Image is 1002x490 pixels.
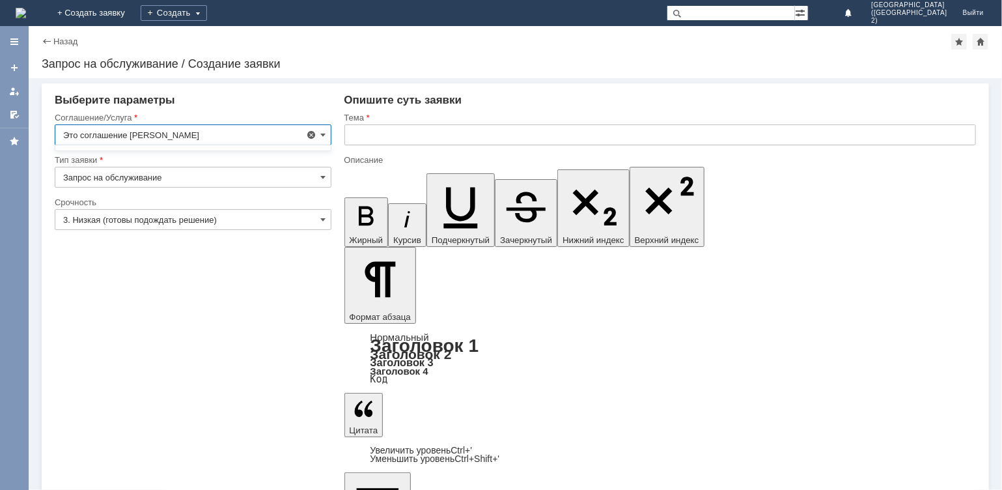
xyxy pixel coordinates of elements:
[557,169,630,247] button: Нижний индекс
[307,130,317,140] span: Удалить
[350,235,383,245] span: Жирный
[871,17,947,25] span: 2)
[344,333,977,384] div: Формат абзаца
[871,9,947,17] span: ([GEOGRAPHIC_DATA]
[563,235,624,245] span: Нижний индекс
[16,8,26,18] img: logo
[370,366,428,377] a: Заголовок 4
[141,5,207,21] div: Создать
[370,445,473,455] a: Increase
[871,1,947,9] span: [GEOGRAPHIC_DATA]
[630,167,704,247] button: Верхний индекс
[635,235,699,245] span: Верхний индекс
[370,336,479,356] a: Заголовок 1
[4,104,25,125] a: Мои согласования
[55,198,329,207] div: Срочность
[344,113,974,122] div: Тема
[4,57,25,78] a: Создать заявку
[426,173,495,247] button: Подчеркнутый
[16,8,26,18] a: Перейти на домашнюю страницу
[4,81,25,102] a: Мои заявки
[55,113,329,122] div: Соглашение/Услуга
[370,373,388,385] a: Код
[973,34,988,50] div: Сделать домашней страницей
[451,445,472,455] span: Ctrl+'
[42,57,989,70] div: Запрос на обслуживание / Создание заявки
[350,425,378,435] span: Цитата
[393,235,421,245] span: Курсив
[350,312,411,322] span: Формат абзаца
[370,356,434,368] a: Заголовок 3
[432,235,490,245] span: Подчеркнутый
[344,247,416,324] button: Формат абзаца
[344,156,974,164] div: Описание
[344,393,383,437] button: Цитата
[388,203,426,247] button: Курсив
[344,446,977,463] div: Цитата
[370,332,429,343] a: Нормальный
[55,94,175,106] span: Выберите параметры
[951,34,967,50] div: Добавить в избранное
[500,235,552,245] span: Зачеркнутый
[344,197,389,247] button: Жирный
[53,36,77,46] a: Назад
[795,6,808,18] span: Расширенный поиск
[344,94,462,106] span: Опишите суть заявки
[370,454,500,464] a: Decrease
[370,347,452,362] a: Заголовок 2
[495,179,557,247] button: Зачеркнутый
[55,156,329,164] div: Тип заявки
[454,454,499,464] span: Ctrl+Shift+'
